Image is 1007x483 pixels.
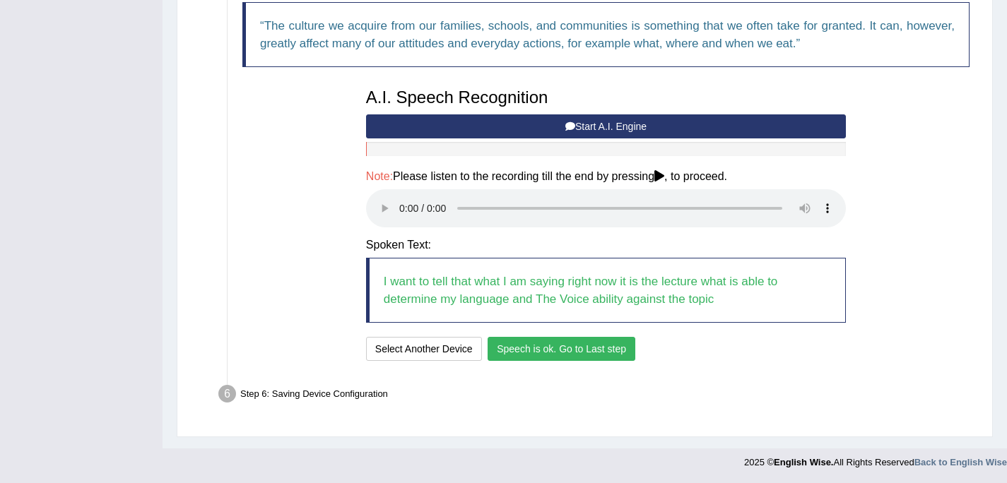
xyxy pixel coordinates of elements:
[366,258,846,323] blockquote: I want to tell that what I am saying right now it is the lecture what is able to determine my lan...
[366,88,846,107] h3: A.I. Speech Recognition
[366,170,393,182] span: Note:
[366,114,846,138] button: Start A.I. Engine
[366,337,482,361] button: Select Another Device
[260,19,955,50] q: The culture we acquire from our families, schools, and communities is something that we often tak...
[914,457,1007,467] a: Back to English Wise
[744,448,1007,469] div: 2025 © All Rights Reserved
[366,170,846,183] h4: Please listen to the recording till the end by pressing , to proceed.
[212,381,986,412] div: Step 6: Saving Device Configuration
[488,337,635,361] button: Speech is ok. Go to Last step
[366,239,846,251] h4: Spoken Text:
[774,457,833,467] strong: English Wise.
